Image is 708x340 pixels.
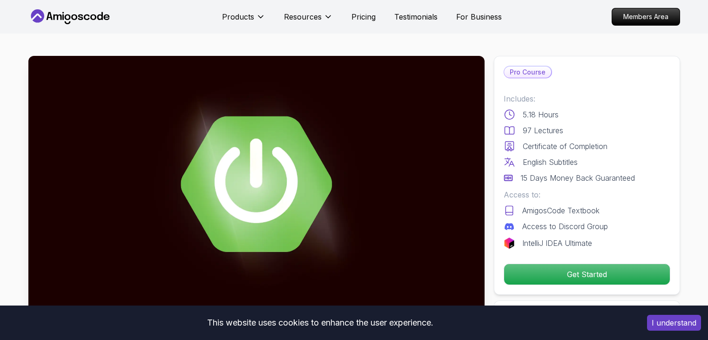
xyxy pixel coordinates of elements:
[523,125,563,136] p: 97 Lectures
[351,11,376,22] a: Pricing
[504,238,515,249] img: jetbrains logo
[504,67,551,78] p: Pro Course
[523,109,559,120] p: 5.18 Hours
[522,238,592,249] p: IntelliJ IDEA Ultimate
[28,56,485,313] img: advanced-spring-boot_thumbnail
[504,264,670,285] button: Get Started
[222,11,265,30] button: Products
[284,11,333,30] button: Resources
[504,189,670,200] p: Access to:
[222,11,254,22] p: Products
[7,313,633,333] div: This website uses cookies to enhance the user experience.
[523,141,607,152] p: Certificate of Completion
[522,205,600,216] p: AmigosCode Textbook
[284,11,322,22] p: Resources
[504,264,670,285] p: Get Started
[456,11,502,22] a: For Business
[647,315,701,331] button: Accept cookies
[612,8,680,26] a: Members Area
[520,172,635,184] p: 15 Days Money Back Guaranteed
[612,8,680,25] p: Members Area
[394,11,438,22] a: Testimonials
[523,156,578,168] p: English Subtitles
[504,93,670,104] p: Includes:
[522,221,608,232] p: Access to Discord Group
